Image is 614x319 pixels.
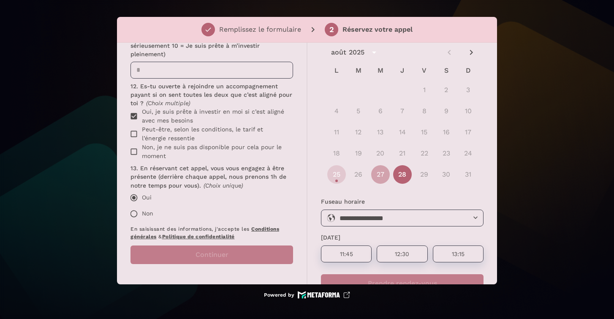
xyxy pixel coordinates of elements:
[158,234,162,240] span: &
[130,16,293,57] span: 11. Sur une échelle de 1 à 10, à quel point es-tu déterminée à créer une sexualité épanouissante ...
[321,197,484,206] p: Fuseau horaire
[331,251,361,257] p: 11:45
[126,107,285,125] label: Oui, je suis prête à investir en moi si c’est aligné avec mes besoins
[371,165,390,184] button: 27 août 2025
[331,47,346,57] div: août
[351,62,366,79] span: M
[464,45,478,60] button: Next month
[387,251,417,257] p: 12:30
[349,47,364,57] div: 2025
[443,251,473,257] p: 13:15
[470,213,481,223] button: Open
[130,83,294,106] span: 12. Es-tu ouverte à rejoindre un accompagnement payant si on sent toutes les deux que c’est align...
[130,225,293,240] p: En saisissant des informations, j'accepte les
[126,190,293,206] label: Oui
[264,292,294,298] p: Powered by
[342,25,413,35] p: Réservez votre appel
[393,165,412,184] button: 28 août 2025
[126,206,293,222] label: Non
[130,165,288,188] span: 13. En réservant cet appel, vous vous engagez à être présente (derrière chaque appel, nous prenon...
[130,226,279,240] a: Conditions générales
[373,62,388,79] span: M
[329,26,334,33] div: 2
[461,62,476,79] span: D
[439,62,454,79] span: S
[367,45,381,60] button: calendar view is open, switch to year view
[146,100,190,106] span: (Choix multiple)
[204,182,243,189] span: (Choix unique)
[417,62,432,79] span: V
[126,143,285,161] label: Non, je ne suis pas disponible pour cela pour le moment
[219,25,301,35] p: Remplissez le formulaire
[321,233,484,242] p: [DATE]
[329,62,344,79] span: L
[327,165,346,184] button: 25 août 2025
[126,125,285,143] label: Peut-être, selon les conditions, le tarif et l’énergie ressentie
[264,291,350,299] a: Powered by
[162,234,235,240] a: Politique de confidentialité
[395,62,410,79] span: J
